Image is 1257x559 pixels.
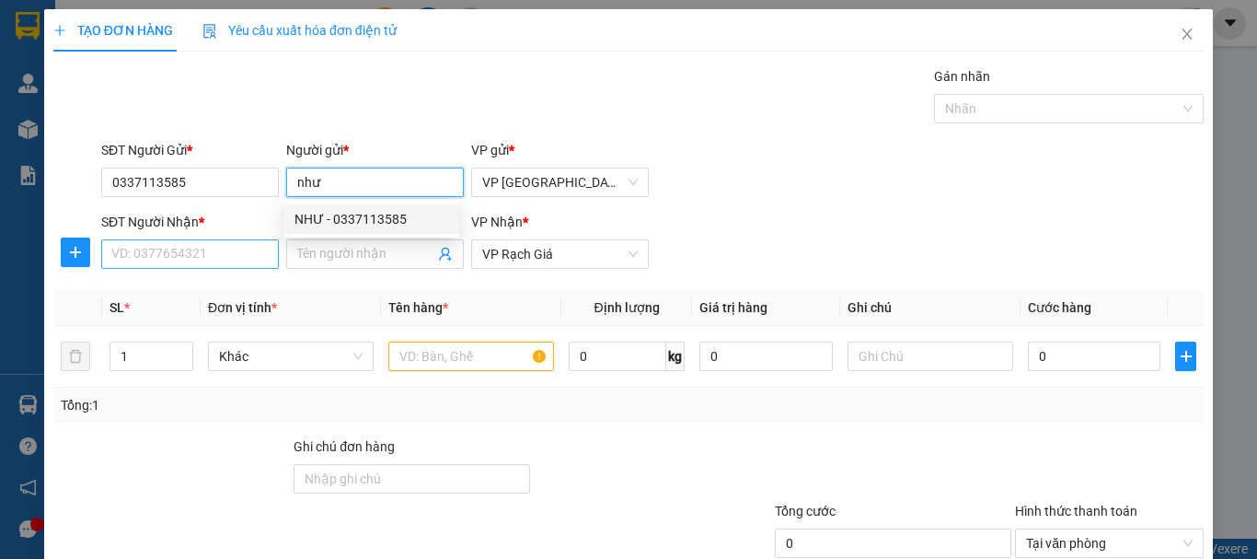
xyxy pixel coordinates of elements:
input: Ghi chú đơn hàng [294,464,530,494]
div: SĐT Người Nhận [101,212,279,232]
div: Người gửi [286,140,464,160]
div: NHƯ - 0337113585 [283,204,459,234]
button: plus [61,238,90,267]
span: VP Rạch Giá [482,240,638,268]
span: plus [1176,349,1195,364]
label: Gán nhãn [934,69,990,84]
span: Định lượng [594,300,659,315]
img: icon [202,24,217,39]
span: VP Nhận [471,215,523,229]
span: SL [110,300,124,315]
button: plus [1175,342,1196,371]
span: VP Hà Tiên [482,169,638,196]
input: VD: Bàn, Ghế [388,342,554,371]
th: Ghi chú [840,290,1021,326]
button: delete [61,342,90,371]
span: Khác [219,343,363,370]
label: Hình thức thanh toán [1015,504,1137,518]
button: Close [1161,9,1213,61]
span: plus [53,24,66,37]
div: VP gửi [471,140,649,160]
span: user-add [438,247,453,262]
input: 0 [699,342,832,371]
div: SĐT Người Gửi [101,140,279,160]
label: Ghi chú đơn hàng [294,439,395,454]
span: Tại văn phòng [1026,530,1193,557]
span: close [1180,27,1194,41]
span: Giá trị hàng [699,300,767,315]
span: Yêu cầu xuất hóa đơn điện tử [202,23,397,38]
span: kg [666,342,685,371]
span: TẠO ĐƠN HÀNG [53,23,173,38]
div: NHƯ - 0337113585 [294,209,448,229]
span: plus [62,245,89,260]
span: Đơn vị tính [208,300,277,315]
span: Cước hàng [1028,300,1091,315]
span: Tổng cước [775,504,836,518]
div: Tổng: 1 [61,395,487,415]
span: Tên hàng [388,300,448,315]
input: Ghi Chú [848,342,1013,371]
